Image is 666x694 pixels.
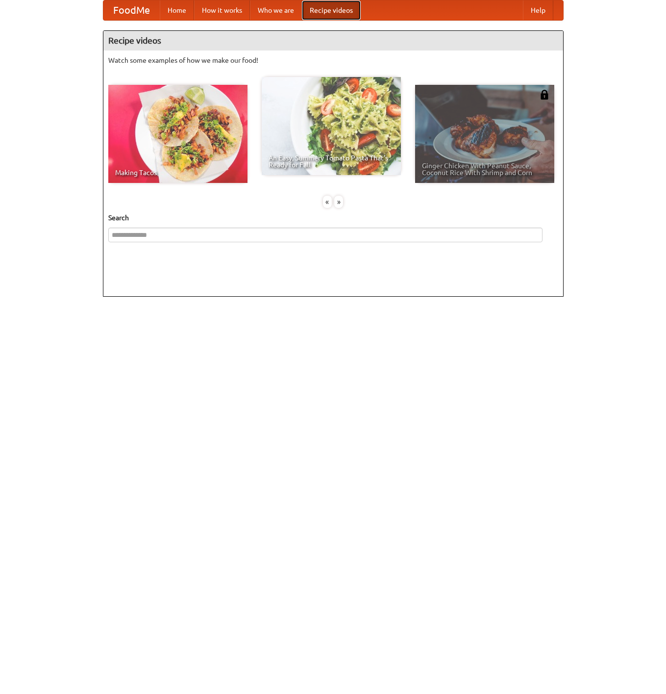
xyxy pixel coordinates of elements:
a: How it works [194,0,250,20]
h4: Recipe videos [103,31,563,51]
a: An Easy, Summery Tomato Pasta That's Ready for Fall [262,77,401,175]
div: « [323,196,332,208]
a: Help [523,0,553,20]
h5: Search [108,213,558,223]
span: An Easy, Summery Tomato Pasta That's Ready for Fall [269,154,394,168]
div: » [334,196,343,208]
p: Watch some examples of how we make our food! [108,55,558,65]
a: Making Tacos [108,85,247,183]
a: FoodMe [103,0,160,20]
a: Who we are [250,0,302,20]
a: Recipe videos [302,0,361,20]
span: Making Tacos [115,169,241,176]
a: Home [160,0,194,20]
img: 483408.png [540,90,549,100]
